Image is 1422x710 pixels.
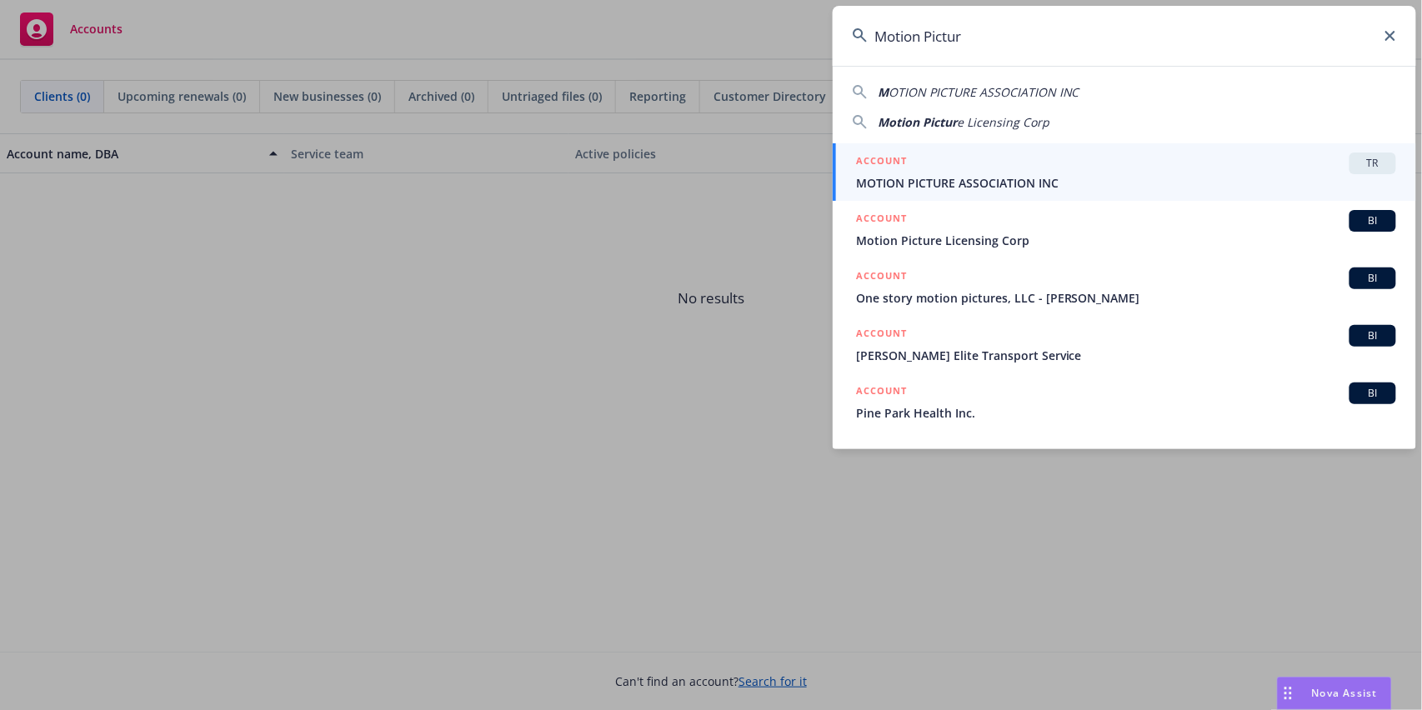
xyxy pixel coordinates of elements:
[833,373,1416,431] a: ACCOUNTBIPine Park Health Inc.
[833,143,1416,201] a: ACCOUNTTRMOTION PICTURE ASSOCIATION INC
[856,174,1396,192] span: MOTION PICTURE ASSOCIATION INC
[1356,386,1389,401] span: BI
[856,267,907,287] h5: ACCOUNT
[833,6,1416,66] input: Search...
[889,84,1079,100] span: OTION PICTURE ASSOCIATION INC
[1278,677,1299,709] div: Drag to move
[1277,677,1392,710] button: Nova Assist
[856,382,907,402] h5: ACCOUNT
[856,152,907,172] h5: ACCOUNT
[1356,213,1389,228] span: BI
[878,84,889,100] span: M
[856,325,907,345] h5: ACCOUNT
[1356,328,1389,343] span: BI
[1312,686,1378,700] span: Nova Assist
[833,201,1416,258] a: ACCOUNTBIMotion Picture Licensing Corp
[856,232,1396,249] span: Motion Picture Licensing Corp
[856,289,1396,307] span: One story motion pictures, LLC - [PERSON_NAME]
[1356,271,1389,286] span: BI
[856,404,1396,422] span: Pine Park Health Inc.
[957,114,1049,130] span: e Licensing Corp
[856,347,1396,364] span: [PERSON_NAME] Elite Transport Service
[878,114,957,130] span: Motion Pictur
[856,210,907,230] h5: ACCOUNT
[833,258,1416,316] a: ACCOUNTBIOne story motion pictures, LLC - [PERSON_NAME]
[833,316,1416,373] a: ACCOUNTBI[PERSON_NAME] Elite Transport Service
[1356,156,1389,171] span: TR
